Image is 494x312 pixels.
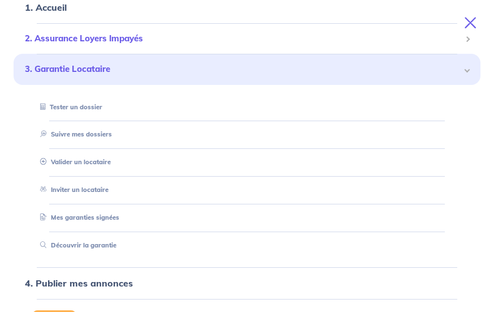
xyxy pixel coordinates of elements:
span: 3. Garantie Locataire [25,63,461,76]
a: Inviter un locataire [36,186,109,194]
a: 1. Accueil [25,2,67,13]
div: Tester un dossier [27,98,467,117]
div: 2. Assurance Loyers Impayés [14,28,480,50]
div: Mes garanties signées [27,208,467,227]
div: 4. Publier mes annonces [14,272,480,294]
a: Tester un dossier [36,103,102,111]
a: Valider un locataire [36,158,111,166]
a: Suivre mes dossiers [36,130,112,138]
a: 4. Publier mes annonces [25,277,133,289]
a: Découvrir la garantie [36,241,116,249]
a: Mes garanties signées [36,213,119,221]
div: Découvrir la garantie [27,236,467,255]
button: Toggle navigation [451,8,494,37]
div: Valider un locataire [27,153,467,172]
div: Suivre mes dossiers [27,125,467,144]
span: 2. Assurance Loyers Impayés [25,32,461,45]
div: 3. Garantie Locataire [14,54,480,85]
div: Inviter un locataire [27,181,467,199]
